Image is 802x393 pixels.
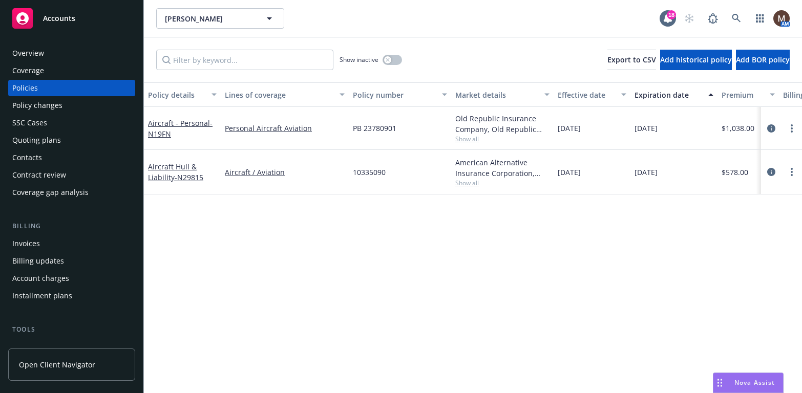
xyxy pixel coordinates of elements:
div: Account charges [12,270,69,287]
div: Policies [12,80,38,96]
span: Open Client Navigator [19,359,95,370]
span: - N29815 [175,172,203,182]
button: Market details [451,82,554,107]
a: circleInformation [765,122,777,135]
span: 10335090 [353,167,386,178]
button: Add historical policy [660,50,732,70]
a: Aircraft Hull & Liability [148,162,203,182]
a: Billing updates [8,253,135,269]
a: circleInformation [765,166,777,178]
div: Lines of coverage [225,90,333,100]
button: Add BOR policy [736,50,790,70]
span: $578.00 [722,167,748,178]
a: more [786,166,798,178]
div: Installment plans [12,288,72,304]
a: SSC Cases [8,115,135,131]
span: Accounts [43,14,75,23]
a: Policy changes [8,97,135,114]
div: Overview [12,45,44,61]
a: more [786,122,798,135]
button: Nova Assist [713,373,784,393]
a: Aircraft - Personal [148,118,213,139]
span: PB 23780901 [353,123,396,134]
span: [DATE] [558,167,581,178]
button: Policy details [144,82,221,107]
button: Export to CSV [607,50,656,70]
div: Quoting plans [12,132,61,148]
div: Invoices [12,235,40,252]
span: Add historical policy [660,55,732,64]
div: Billing updates [12,253,64,269]
a: Search [726,8,747,29]
a: Account charges [8,270,135,287]
a: Personal Aircraft Aviation [225,123,345,134]
a: Contract review [8,167,135,183]
span: Show all [455,135,550,143]
button: Expiration date [630,82,717,107]
div: Contacts [12,149,42,166]
div: Policy details [148,90,205,100]
a: Aircraft / Aviation [225,167,345,178]
button: [PERSON_NAME] [156,8,284,29]
div: Coverage gap analysis [12,184,89,201]
span: Show all [455,179,550,187]
div: 18 [667,10,676,19]
span: [DATE] [635,167,658,178]
button: Effective date [554,82,630,107]
img: photo [773,10,790,27]
span: Nova Assist [734,378,775,387]
a: Policies [8,80,135,96]
span: [DATE] [635,123,658,134]
a: Contacts [8,149,135,166]
div: SSC Cases [12,115,47,131]
a: Start snowing [679,8,700,29]
div: Premium [722,90,764,100]
button: Lines of coverage [221,82,349,107]
div: Policy changes [12,97,62,114]
div: Billing [8,221,135,231]
a: Invoices [8,235,135,252]
button: Premium [717,82,779,107]
button: Policy number [349,82,451,107]
span: [PERSON_NAME] [165,13,254,24]
div: Effective date [558,90,615,100]
div: Expiration date [635,90,702,100]
div: Market details [455,90,538,100]
a: Report a Bug [703,8,723,29]
a: Accounts [8,4,135,33]
a: Installment plans [8,288,135,304]
a: Quoting plans [8,132,135,148]
span: - N19FN [148,118,213,139]
div: Coverage [12,62,44,79]
span: Export to CSV [607,55,656,64]
div: Drag to move [713,373,726,392]
span: Add BOR policy [736,55,790,64]
a: Coverage [8,62,135,79]
div: Tools [8,324,135,335]
a: Manage files [8,339,135,355]
div: Manage files [12,339,56,355]
a: Overview [8,45,135,61]
a: Switch app [750,8,770,29]
div: American Alternative Insurance Corporation, [GEOGRAPHIC_DATA] Re, Global Aerospace Inc [455,157,550,179]
div: Policy number [353,90,436,100]
div: Old Republic Insurance Company, Old Republic General Insurance Group [455,113,550,135]
span: [DATE] [558,123,581,134]
span: Show inactive [340,55,378,64]
a: Coverage gap analysis [8,184,135,201]
input: Filter by keyword... [156,50,333,70]
span: $1,038.00 [722,123,754,134]
div: Contract review [12,167,66,183]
